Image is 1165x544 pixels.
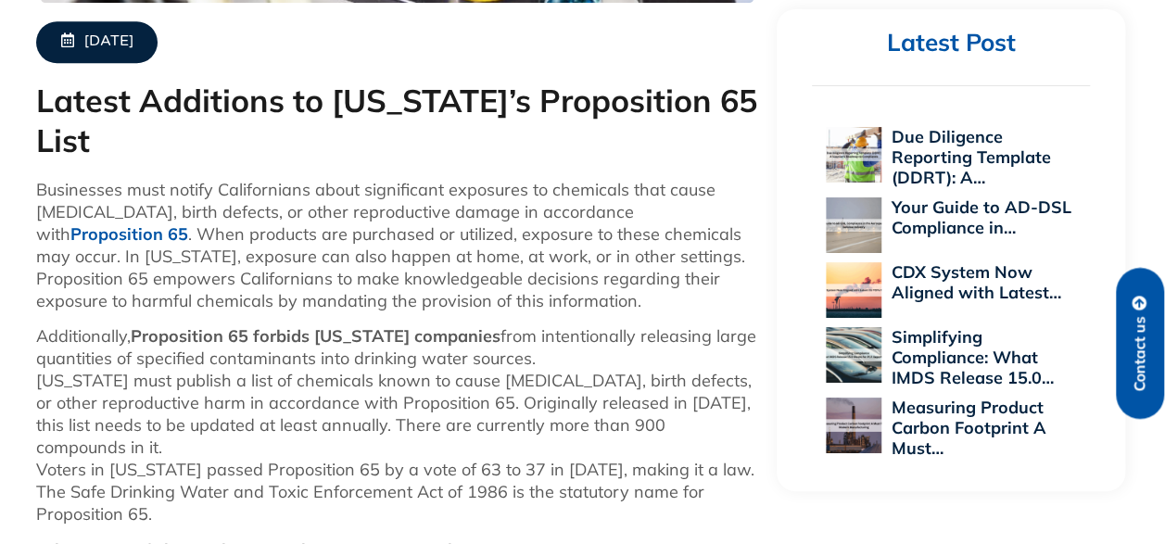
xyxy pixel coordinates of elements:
[826,262,881,318] img: CDX System Now Aligned with Latest EU POPs Rules
[812,28,1090,58] h2: Latest Post
[70,223,188,245] a: Proposition 65
[891,126,1050,188] a: Due Diligence Reporting Template (DDRT): A…
[891,196,1070,238] a: Your Guide to AD-DSL Compliance in…
[36,179,759,312] p: Businesses must notify Californians about significant exposures to chemicals that cause [MEDICAL_...
[36,21,158,63] a: [DATE]
[84,32,133,52] span: [DATE]
[36,82,759,160] h1: Latest Additions to [US_STATE]’s Proposition 65 List
[131,325,500,347] strong: Proposition 65 forbids [US_STATE] companies
[826,398,881,453] img: Measuring Product Carbon Footprint A Must for Modern Manufacturing
[826,127,881,183] img: Due Diligence Reporting Template (DDRT): A Supplier’s Roadmap to Compliance
[826,327,881,383] img: Simplifying Compliance: What IMDS Release 15.0 Means for PCF Reporting
[36,325,759,525] p: Additionally, from intentionally releasing large quantities of specified contaminants into drinki...
[826,197,881,253] img: Your Guide to AD-DSL Compliance in the Aerospace and Defense Industry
